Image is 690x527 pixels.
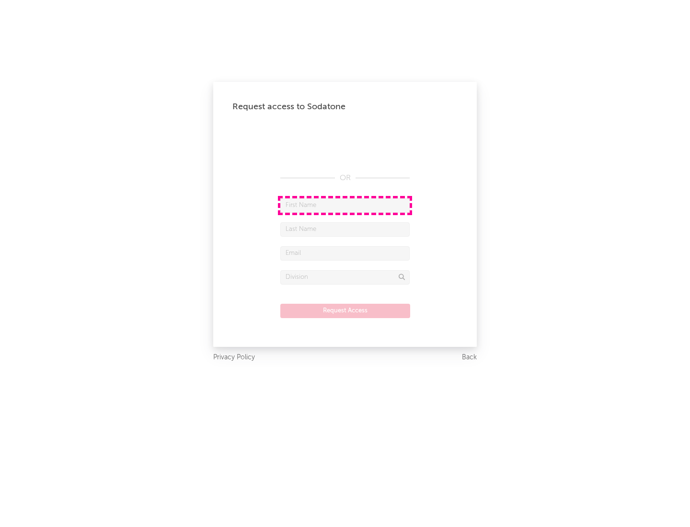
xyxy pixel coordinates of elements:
[280,270,410,285] input: Division
[280,246,410,261] input: Email
[232,101,458,113] div: Request access to Sodatone
[280,222,410,237] input: Last Name
[462,352,477,364] a: Back
[213,352,255,364] a: Privacy Policy
[280,172,410,184] div: OR
[280,198,410,213] input: First Name
[280,304,410,318] button: Request Access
